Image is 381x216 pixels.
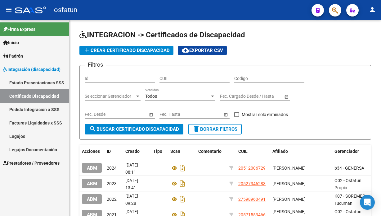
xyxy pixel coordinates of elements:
span: 20527346283 [238,181,266,186]
span: 27598960491 [238,197,266,202]
button: Crear Certificado Discapacidad [79,46,173,55]
span: ABM [87,196,97,202]
mat-icon: add [83,46,91,54]
span: INTEGRACION -> Certificados de Discapacidad [79,31,245,39]
span: O02 - Osfatun Propio [334,178,361,190]
span: 2023 [107,181,117,186]
span: ABM [87,165,97,171]
input: Fecha fin [248,94,278,99]
span: K07 - SOREMER Tucuman [334,194,365,206]
datatable-header-cell: Gerenciador [332,145,372,158]
input: Fecha fin [113,112,143,117]
datatable-header-cell: Scan [168,145,196,158]
div: Open Intercom Messenger [360,195,375,210]
span: Firma Express [3,26,35,33]
datatable-header-cell: ID [104,145,123,158]
mat-icon: person [369,6,376,13]
mat-icon: delete [193,125,200,133]
datatable-header-cell: Acciones [79,145,104,158]
button: Exportar CSV [178,46,227,55]
span: ABM [87,181,97,186]
datatable-header-cell: CUIL [236,145,270,158]
button: ABM [82,163,102,173]
mat-icon: search [89,125,96,133]
span: [DATE] 13:41 [125,178,138,190]
mat-icon: menu [5,6,12,13]
span: Integración (discapacidad) [3,66,61,73]
mat-icon: cloud_download [182,46,189,54]
span: b34 - GENERSA [334,166,364,171]
span: Borrar Filtros [193,126,237,132]
button: Borrar Filtros [188,124,242,134]
span: [DATE] 08:11 [125,162,138,175]
span: Inicio [3,39,19,46]
datatable-header-cell: Comentario [196,145,227,158]
span: 2022 [107,197,117,202]
span: - osfatun [49,3,77,17]
span: [PERSON_NAME] [272,197,306,202]
button: Open calendar [222,111,229,118]
span: Tipo [153,149,162,154]
span: Acciones [82,149,100,154]
span: Crear Certificado Discapacidad [83,48,170,53]
i: Descargar documento [178,194,186,204]
h3: Filtros [85,60,106,69]
input: Fecha fin [187,112,218,117]
span: ID [107,149,111,154]
span: Scan [170,149,180,154]
span: Afiliado [272,149,288,154]
button: Open calendar [148,111,154,118]
span: Comentario [198,149,222,154]
button: ABM [82,194,102,204]
span: CUIL [238,149,248,154]
i: Descargar documento [178,163,186,173]
span: Todos [145,94,157,99]
span: Prestadores / Proveedores [3,160,60,167]
button: Open calendar [283,93,289,100]
input: Fecha inicio [159,112,182,117]
span: [PERSON_NAME] [272,166,306,171]
i: Descargar documento [178,179,186,189]
input: Fecha inicio [220,94,243,99]
span: 20512006729 [238,166,266,171]
span: Creado [125,149,140,154]
span: Mostrar sólo eliminados [242,111,288,118]
datatable-header-cell: Creado [123,145,151,158]
button: Buscar Certificado Discapacidad [85,124,183,134]
span: Buscar Certificado Discapacidad [89,126,179,132]
button: ABM [82,179,102,188]
datatable-header-cell: Tipo [151,145,168,158]
input: Fecha inicio [85,112,107,117]
span: Exportar CSV [182,48,223,53]
span: [PERSON_NAME] [272,181,306,186]
span: Padrón [3,53,23,59]
span: 2024 [107,166,117,171]
span: [DATE] 09:28 [125,194,138,206]
span: Seleccionar Gerenciador [85,94,135,99]
datatable-header-cell: Afiliado [270,145,332,158]
span: Gerenciador [334,149,359,154]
